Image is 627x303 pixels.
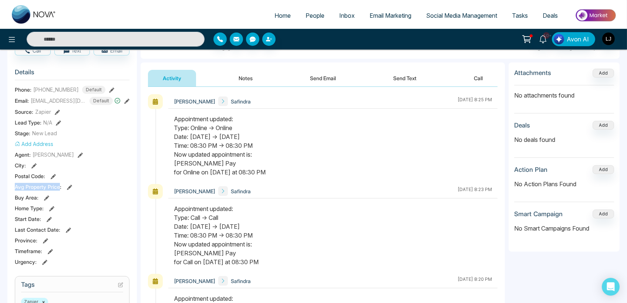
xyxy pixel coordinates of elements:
button: Send Text [378,70,431,86]
span: [PERSON_NAME] [33,151,74,159]
span: 10+ [543,32,550,39]
button: Avon AI [552,32,595,46]
h3: Smart Campaign [514,210,563,218]
span: Safindra [231,187,251,195]
button: Notes [224,70,267,86]
p: No Smart Campaigns Found [514,224,614,233]
img: Market-place.gif [569,7,623,24]
h3: Attachments [514,69,551,76]
span: Tasks [512,12,528,19]
span: Agent: [15,151,31,159]
span: Phone: [15,86,31,93]
div: Open Intercom Messenger [602,278,620,296]
span: People [306,12,324,19]
span: Start Date : [15,215,41,223]
a: Inbox [332,8,362,23]
span: [EMAIL_ADDRESS][DOMAIN_NAME] [31,97,86,105]
button: Activity [148,70,196,86]
span: Avg Property Price : [15,183,61,191]
a: Social Media Management [419,8,505,23]
button: Add Address [15,140,53,148]
span: Social Media Management [426,12,497,19]
span: Zapier [35,108,51,116]
span: [PERSON_NAME] [174,98,215,105]
span: Source: [15,108,33,116]
a: Email Marketing [362,8,419,23]
h3: Tags [21,281,123,292]
h3: Deals [514,122,530,129]
a: People [298,8,332,23]
span: Last Contact Date : [15,226,60,234]
span: Add [593,69,614,76]
span: City : [15,161,26,169]
button: Email [94,45,129,55]
span: Urgency : [15,258,37,266]
span: Province : [15,236,37,244]
span: Lead Type: [15,119,41,126]
span: Safindra [231,277,251,285]
a: Home [267,8,298,23]
span: Avon AI [567,35,589,44]
span: N/A [43,119,52,126]
h3: Action Plan [514,166,547,173]
span: Email Marketing [370,12,411,19]
button: Call [459,70,498,86]
img: Lead Flow [554,34,564,44]
span: Postal Code : [15,172,45,180]
span: Home Type : [15,204,44,212]
span: New Lead [32,129,57,137]
p: No deals found [514,135,614,144]
span: Default [82,86,105,94]
a: Tasks [505,8,535,23]
img: Nova CRM Logo [12,5,56,24]
p: No Action Plans Found [514,180,614,188]
span: Timeframe : [15,247,42,255]
a: Deals [535,8,565,23]
span: [PHONE_NUMBER] [33,86,79,93]
button: Add [593,69,614,78]
img: User Avatar [602,33,615,45]
span: Email: [15,97,29,105]
button: Add [593,165,614,174]
button: Add [593,210,614,218]
span: Buy Area : [15,194,38,201]
span: Home [274,12,291,19]
button: Text [54,45,90,55]
button: Send Email [295,70,351,86]
span: Deals [543,12,558,19]
div: [DATE] 8:23 PM [458,186,492,196]
button: Call [15,45,51,55]
button: Add [593,121,614,130]
span: Default [90,97,113,105]
span: [PERSON_NAME] [174,277,215,285]
div: [DATE] 8:20 PM [458,276,492,286]
a: 10+ [534,32,552,45]
p: No attachments found [514,85,614,100]
h3: Details [15,68,129,80]
span: [PERSON_NAME] [174,187,215,195]
div: [DATE] 8:25 PM [458,96,492,106]
span: Inbox [339,12,355,19]
span: Safindra [231,98,251,105]
span: Stage: [15,129,30,137]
